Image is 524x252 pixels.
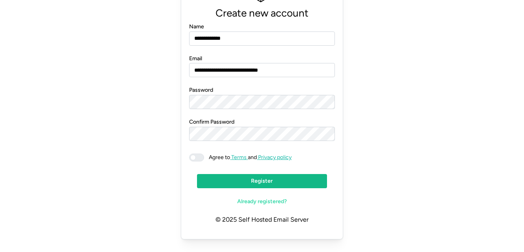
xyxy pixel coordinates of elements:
p: © 2025 Self Hosted Email Server [189,209,334,231]
label: Confirm Password [189,118,234,126]
span: Already registered? [237,195,287,208]
label: Password [189,86,213,94]
a: Privacy policy [257,154,292,161]
label: Email [189,54,202,63]
span: Register [251,174,273,188]
label: Name [189,22,204,31]
span: and [204,154,292,161]
button: Register [197,174,327,188]
a: Terms [230,154,248,161]
a: Already registered? [197,195,327,209]
span: Agree to [209,154,230,161]
p: Create new account [189,5,334,22]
